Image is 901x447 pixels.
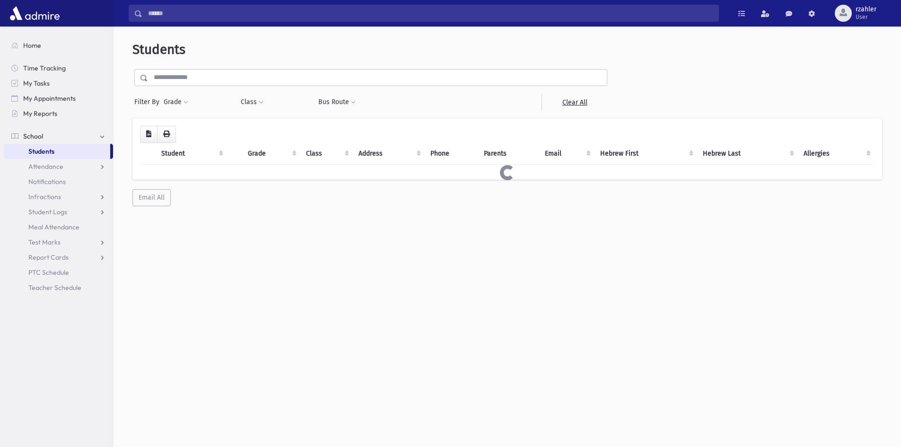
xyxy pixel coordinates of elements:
[240,94,264,111] button: Class
[4,106,113,121] a: My Reports
[28,253,69,262] span: Report Cards
[28,283,81,292] span: Teacher Schedule
[4,189,113,204] a: Infractions
[4,235,113,250] a: Test Marks
[132,189,171,206] button: Email All
[142,5,718,22] input: Search
[163,94,189,111] button: Grade
[242,143,300,165] th: Grade
[132,42,185,57] span: Students
[28,162,63,171] span: Attendance
[4,61,113,76] a: Time Tracking
[478,143,539,165] th: Parents
[140,126,157,143] button: CSV
[4,159,113,174] a: Attendance
[4,265,113,280] a: PTC Schedule
[300,143,353,165] th: Class
[4,91,113,106] a: My Appointments
[8,4,62,23] img: AdmirePro
[28,177,66,186] span: Notifications
[856,13,876,21] span: User
[23,79,50,88] span: My Tasks
[697,143,798,165] th: Hebrew Last
[4,204,113,219] a: Student Logs
[798,143,875,165] th: Allergies
[425,143,478,165] th: Phone
[28,208,67,216] span: Student Logs
[28,223,79,231] span: Meal Attendance
[4,174,113,189] a: Notifications
[353,143,425,165] th: Address
[4,250,113,265] a: Report Cards
[595,143,697,165] th: Hebrew First
[23,109,57,118] span: My Reports
[134,97,163,107] span: Filter By
[539,143,595,165] th: Email
[542,94,607,111] a: Clear All
[23,132,43,140] span: School
[4,129,113,144] a: School
[28,147,54,156] span: Students
[318,94,356,111] button: Bus Route
[23,41,41,50] span: Home
[4,76,113,91] a: My Tasks
[28,268,69,277] span: PTC Schedule
[23,64,66,72] span: Time Tracking
[4,144,110,159] a: Students
[4,280,113,295] a: Teacher Schedule
[28,193,61,201] span: Infractions
[28,238,61,246] span: Test Marks
[157,126,176,143] button: Print
[4,219,113,235] a: Meal Attendance
[23,94,76,103] span: My Appointments
[856,6,876,13] span: rzahler
[4,38,113,53] a: Home
[156,143,227,165] th: Student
